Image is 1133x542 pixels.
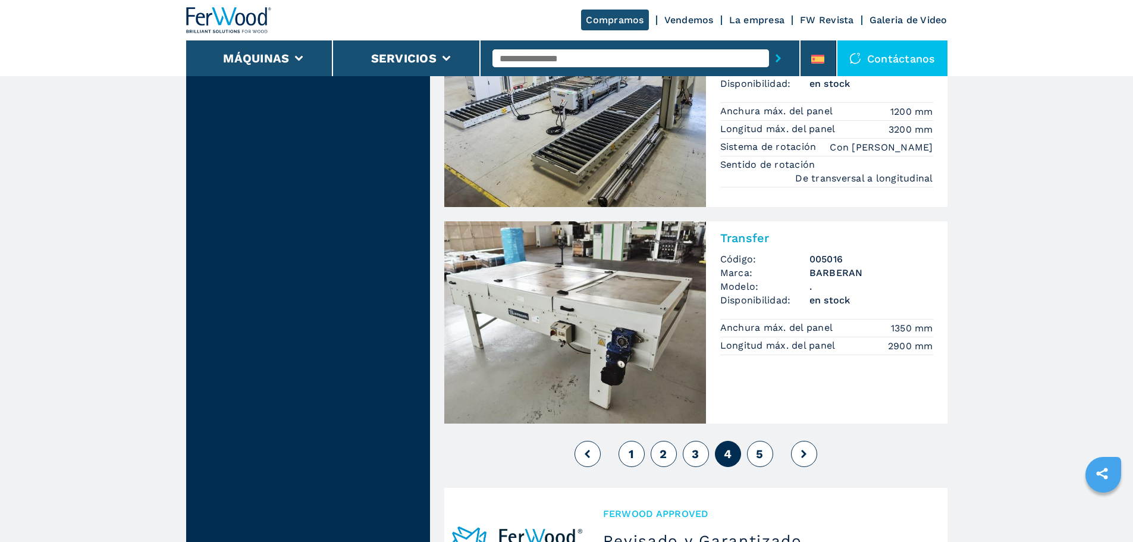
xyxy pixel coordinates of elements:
[756,447,763,461] span: 5
[683,441,709,467] button: 3
[1082,488,1124,533] iframe: Chat
[720,123,839,136] p: Longitud máx. del panel
[795,171,933,185] em: De transversal a longitudinal
[769,45,787,72] button: submit-button
[888,339,933,353] em: 2900 mm
[444,5,947,207] a: Línea De Carga Y Descarga RBO WINNER CLínea De Carga Y DescargaCódigo:006107Marca:RBOModelo:WINNE...
[729,14,785,26] a: La empresa
[890,105,933,118] em: 1200 mm
[581,10,648,30] a: Compramos
[720,77,809,90] span: Disponibilidad:
[223,51,289,65] button: Máquinas
[870,14,947,26] a: Galeria de Video
[809,293,933,307] span: en stock
[809,77,933,90] span: en stock
[619,441,645,467] button: 1
[444,221,947,424] a: Transfer BARBERAN .TransferCódigo:005016Marca:BARBERANModelo:.Disponibilidad:en stockAnchura máx....
[891,321,933,335] em: 1350 mm
[629,447,634,461] span: 1
[603,507,928,521] span: Ferwood Approved
[809,266,933,280] h3: BARBERAN
[720,105,836,118] p: Anchura máx. del panel
[664,14,714,26] a: Vendemos
[720,140,820,153] p: Sistema de rotación
[747,441,773,467] button: 5
[837,40,947,76] div: Contáctanos
[849,52,861,64] img: Contáctanos
[692,447,699,461] span: 3
[715,441,741,467] button: 4
[720,321,836,334] p: Anchura máx. del panel
[809,252,933,266] h3: 005016
[444,5,706,207] img: Línea De Carga Y Descarga RBO WINNER C
[720,231,933,245] h2: Transfer
[1087,459,1117,488] a: sharethis
[660,447,667,461] span: 2
[720,266,809,280] span: Marca:
[720,158,818,171] p: Sentido de rotación
[444,221,706,424] img: Transfer BARBERAN .
[800,14,854,26] a: FW Revista
[720,280,809,293] span: Modelo:
[830,140,933,154] em: Con [PERSON_NAME]
[720,293,809,307] span: Disponibilidad:
[651,441,677,467] button: 2
[720,252,809,266] span: Código:
[809,280,933,293] h3: .
[720,339,839,352] p: Longitud máx. del panel
[186,7,272,33] img: Ferwood
[889,123,933,136] em: 3200 mm
[371,51,437,65] button: Servicios
[724,447,732,461] span: 4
